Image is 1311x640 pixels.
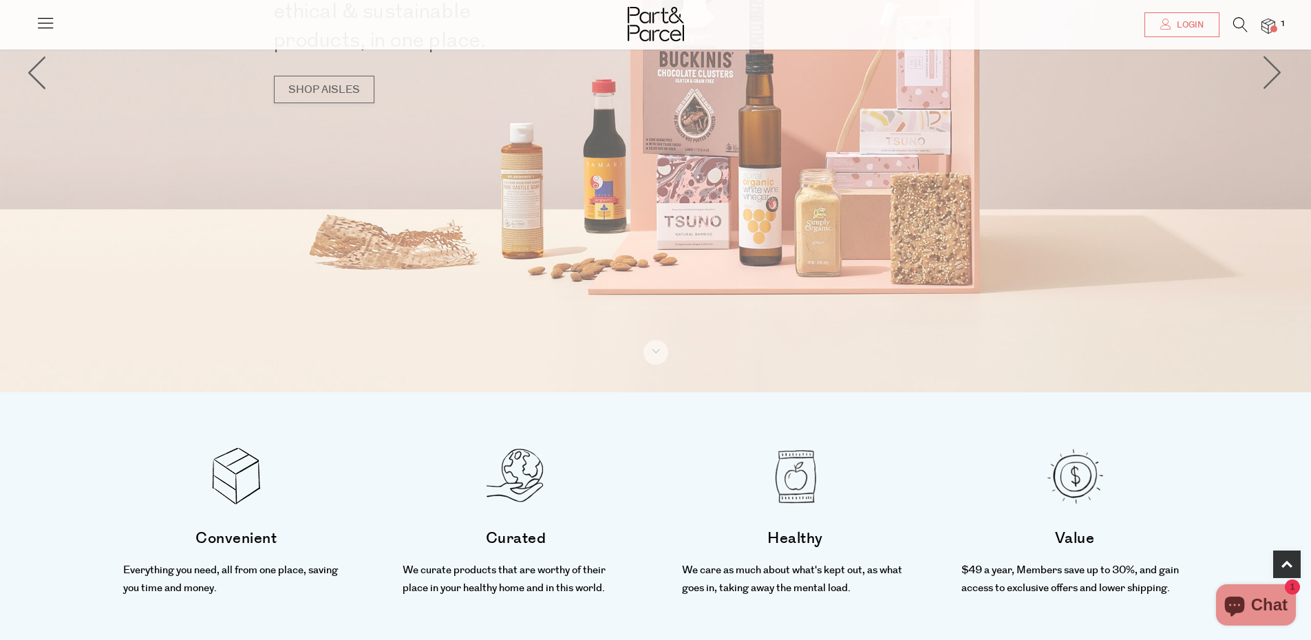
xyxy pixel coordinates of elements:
inbox-online-store-chat: Shopify online store chat [1212,584,1300,629]
img: part&parcel icon [207,447,265,505]
span: Login [1173,19,1204,31]
p: We curate products that are worthy of their place in your healthy home and in this world. [403,562,629,597]
img: Part&Parcel [628,7,684,41]
a: 1 [1261,19,1275,33]
p: We care as much about what's kept out, as what goes in, taking away the mental load. [682,562,908,597]
p: $49 a year, Members save up to 30%, and gain access to exclusive offers and lower shipping. [961,562,1188,597]
img: part&parcel icon [487,447,544,505]
img: part&parcel icon [767,447,824,505]
a: SHOP AISLES [274,76,374,103]
span: 1 [1277,18,1289,30]
a: Login [1144,12,1219,37]
img: part&parcel icon [1046,447,1104,505]
h4: Curated [403,526,629,551]
h4: Value [961,526,1188,551]
p: Everything you need, all from one place, saving you time and money. [123,562,350,597]
h4: Convenient [123,526,350,551]
h4: Healthy [682,526,908,551]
